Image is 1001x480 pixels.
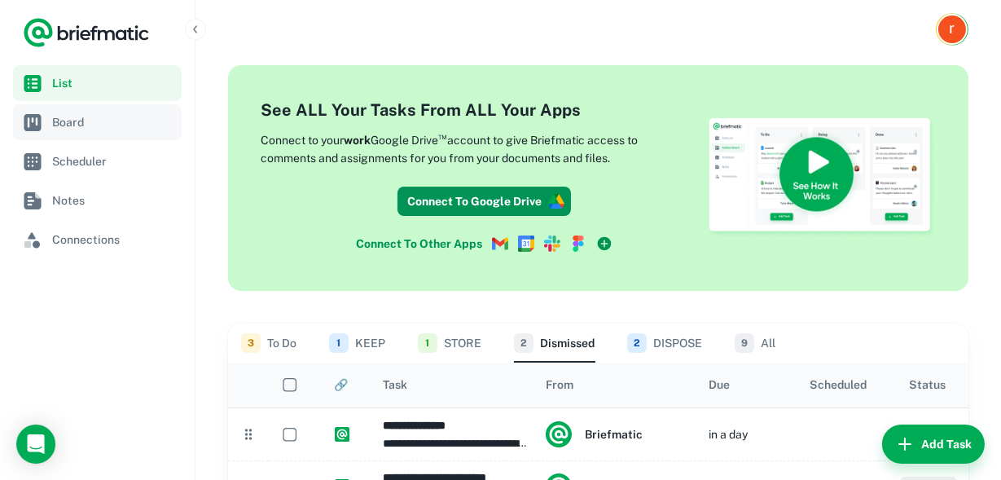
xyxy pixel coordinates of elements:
span: 2 [514,333,533,353]
span: 1 [418,333,437,353]
h4: See ALL Your Tasks From ALL Your Apps [261,98,708,122]
button: STORE [418,324,481,363]
span: Notes [52,192,175,209]
span: 9 [735,333,754,353]
a: Logo [23,16,150,49]
a: Notes [13,183,182,218]
a: List [13,65,182,101]
button: Dismissed [514,324,595,363]
sup: ™ [438,130,447,142]
img: rick [938,15,966,43]
div: Task [383,378,407,391]
h6: Briefmatic [585,425,643,443]
button: Add Task [882,425,985,464]
button: DISPOSE [627,324,702,363]
img: See How Briefmatic Works [708,118,936,238]
a: Scheduler [13,143,182,179]
div: Due [709,378,730,391]
div: 🔗 [335,378,349,391]
span: 3 [241,333,261,353]
span: Board [52,113,175,131]
button: All [735,324,775,363]
p: Connect to your Google Drive account to give Briefmatic access to comments and assignments for yo... [261,129,692,167]
div: in a day [709,409,748,460]
button: Account button [936,13,968,46]
div: Open Intercom Messenger [16,425,55,464]
button: Connect To Google Drive [397,187,571,216]
a: Board [13,104,182,140]
span: Scheduler [52,152,175,170]
a: Connections [13,222,182,258]
span: 2 [627,333,647,353]
div: From [546,378,573,391]
div: Status [910,378,946,391]
div: Scheduled [810,378,867,391]
b: work [344,134,371,147]
span: Connections [52,231,175,249]
button: To Do [241,324,296,363]
img: https://app.briefmatic.com/assets/integrations/system.png [335,427,349,442]
button: KEEP [329,324,385,363]
img: system.png [546,421,572,447]
a: Connect To Other Apps [349,229,619,258]
span: 1 [329,333,349,353]
span: List [52,74,175,92]
div: Briefmatic [546,421,643,447]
